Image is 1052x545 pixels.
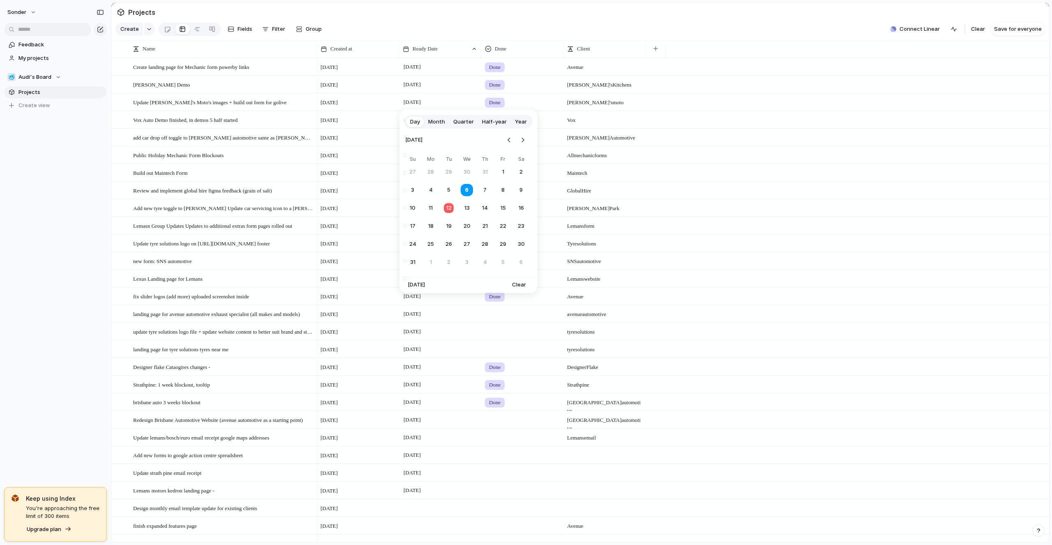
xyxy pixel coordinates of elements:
[405,131,422,149] span: [DATE]
[482,118,507,126] span: Half-year
[423,183,438,197] button: Monday, August 4th, 2025
[514,165,528,179] button: Saturday, August 2nd, 2025
[503,134,515,146] button: Go to the Previous Month
[517,134,528,146] button: Go to the Next Month
[459,183,474,197] button: Wednesday, August 6th, 2025, selected
[449,115,478,128] button: Quarter
[405,156,420,165] th: Sunday
[423,165,438,179] button: Monday, July 28th, 2025
[405,255,420,270] button: Sunday, August 31st, 2025
[496,201,510,215] button: Friday, August 15th, 2025
[441,183,456,197] button: Tuesday, August 5th, 2025
[478,255,492,270] button: Thursday, September 4th, 2025
[441,201,456,215] button: Today, Tuesday, August 12th, 2025
[496,156,510,165] th: Friday
[423,201,438,215] button: Monday, August 11th, 2025
[441,255,456,270] button: Tuesday, September 2nd, 2025
[478,237,492,252] button: Thursday, August 28th, 2025
[423,255,438,270] button: Monday, September 1st, 2025
[512,281,526,289] span: Clear
[515,118,527,126] span: Year
[423,219,438,234] button: Monday, August 18th, 2025
[459,255,474,270] button: Wednesday, September 3rd, 2025
[423,156,438,165] th: Monday
[428,118,445,126] span: Month
[405,219,420,234] button: Sunday, August 17th, 2025
[514,237,528,252] button: Saturday, August 30th, 2025
[478,219,492,234] button: Thursday, August 21st, 2025
[496,183,510,197] button: Friday, August 8th, 2025
[423,237,438,252] button: Monday, August 25th, 2025
[514,255,528,270] button: Saturday, September 6th, 2025
[459,156,474,165] th: Wednesday
[511,115,531,128] button: Year
[496,165,510,179] button: Friday, August 1st, 2025
[441,219,456,234] button: Tuesday, August 19th, 2025
[496,219,510,234] button: Friday, August 22nd, 2025
[441,156,456,165] th: Tuesday
[478,165,492,179] button: Thursday, July 31st, 2025
[405,183,420,197] button: Sunday, August 3rd, 2025
[441,165,456,179] button: Tuesday, July 29th, 2025
[496,255,510,270] button: Friday, September 5th, 2025
[459,201,474,215] button: Wednesday, August 13th, 2025
[424,115,449,128] button: Month
[509,279,529,291] button: Clear
[453,118,474,126] span: Quarter
[478,201,492,215] button: Thursday, August 14th, 2025
[408,281,425,289] span: [DATE]
[459,165,474,179] button: Wednesday, July 30th, 2025
[459,237,474,252] button: Wednesday, August 27th, 2025
[514,219,528,234] button: Saturday, August 23rd, 2025
[514,183,528,197] button: Saturday, August 9th, 2025
[406,115,424,128] button: Day
[410,118,420,126] span: Day
[514,201,528,215] button: Saturday, August 16th, 2025
[459,219,474,234] button: Wednesday, August 20th, 2025
[478,156,492,165] th: Thursday
[478,115,511,128] button: Half-year
[405,201,420,215] button: Sunday, August 10th, 2025
[405,156,528,270] table: August 2025
[478,183,492,197] button: Thursday, August 7th, 2025
[405,237,420,252] button: Sunday, August 24th, 2025
[496,237,510,252] button: Friday, August 29th, 2025
[441,237,456,252] button: Tuesday, August 26th, 2025
[514,156,528,165] th: Saturday
[405,165,420,179] button: Sunday, July 27th, 2025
